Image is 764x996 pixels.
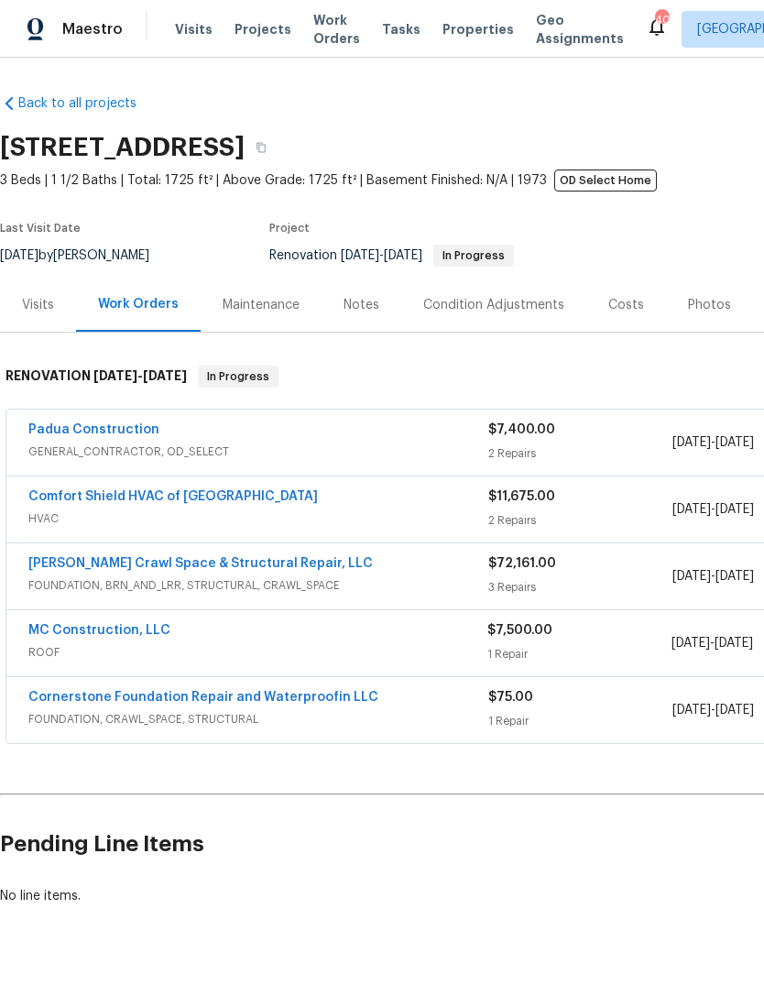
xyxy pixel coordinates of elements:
[715,704,754,717] span: [DATE]
[488,557,556,570] span: $72,161.00
[488,691,533,704] span: $75.00
[245,131,278,164] button: Copy Address
[715,503,754,516] span: [DATE]
[93,369,187,382] span: -
[28,710,488,728] span: FOUNDATION, CRAWL_SPACE, STRUCTURAL
[341,249,422,262] span: -
[488,423,555,436] span: $7,400.00
[28,576,488,595] span: FOUNDATION, BRN_AND_LRR, STRUCTURAL, CRAWL_SPACE
[536,11,624,48] span: Geo Assignments
[671,634,753,652] span: -
[175,20,213,38] span: Visits
[715,570,754,583] span: [DATE]
[269,223,310,234] span: Project
[672,570,711,583] span: [DATE]
[344,296,379,314] div: Notes
[313,11,360,48] span: Work Orders
[98,295,179,313] div: Work Orders
[200,367,277,386] span: In Progress
[5,366,187,388] h6: RENOVATION
[672,701,754,719] span: -
[655,11,668,29] div: 40
[235,20,291,38] span: Projects
[28,490,318,503] a: Comfort Shield HVAC of [GEOGRAPHIC_DATA]
[28,643,487,662] span: ROOF
[269,249,514,262] span: Renovation
[435,250,512,261] span: In Progress
[22,296,54,314] div: Visits
[143,369,187,382] span: [DATE]
[715,436,754,449] span: [DATE]
[223,296,300,314] div: Maintenance
[672,567,754,586] span: -
[554,170,657,192] span: OD Select Home
[672,503,711,516] span: [DATE]
[341,249,379,262] span: [DATE]
[488,444,672,463] div: 2 Repairs
[488,578,672,597] div: 3 Repairs
[62,20,123,38] span: Maestro
[442,20,514,38] span: Properties
[423,296,564,314] div: Condition Adjustments
[488,490,555,503] span: $11,675.00
[28,691,378,704] a: Cornerstone Foundation Repair and Waterproofin LLC
[608,296,644,314] div: Costs
[672,704,711,717] span: [DATE]
[382,23,420,36] span: Tasks
[672,436,711,449] span: [DATE]
[672,500,754,519] span: -
[672,433,754,452] span: -
[28,557,373,570] a: [PERSON_NAME] Crawl Space & Structural Repair, LLC
[28,509,488,528] span: HVAC
[488,511,672,530] div: 2 Repairs
[671,637,710,650] span: [DATE]
[488,712,672,730] div: 1 Repair
[688,296,731,314] div: Photos
[28,624,170,637] a: MC Construction, LLC
[28,443,488,461] span: GENERAL_CONTRACTOR, OD_SELECT
[715,637,753,650] span: [DATE]
[487,645,671,663] div: 1 Repair
[93,369,137,382] span: [DATE]
[384,249,422,262] span: [DATE]
[487,624,552,637] span: $7,500.00
[28,423,159,436] a: Padua Construction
